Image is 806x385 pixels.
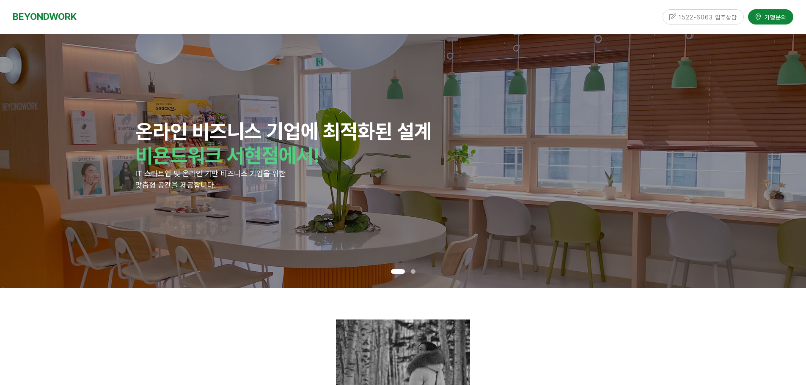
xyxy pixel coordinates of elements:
[748,9,793,24] a: 가맹문의
[13,9,77,25] a: BEYONDWORK
[135,119,432,144] strong: 온라인 비즈니스 기업에 최적화된 설계
[135,143,319,168] strong: 비욘드워크 서현점에서!
[135,169,286,178] span: IT 스타트업 및 온라인 기반 비즈니스 기업을 위한
[762,13,787,21] span: 가맹문의
[135,180,216,189] span: 맞춤형 공간을 제공합니다.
